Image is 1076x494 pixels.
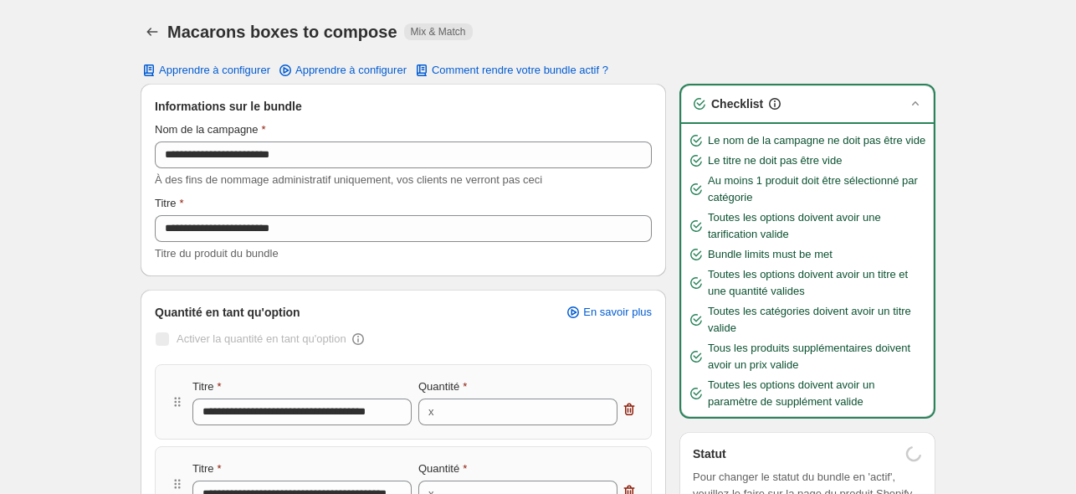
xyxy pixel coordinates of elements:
span: Activer la quantité en tant qu'option [177,332,346,345]
span: Bundle limits must be met [708,246,833,263]
span: Toutes les options doivent avoir une tarification valide [708,209,927,243]
span: Apprendre à configurer [295,64,407,77]
span: Toutes les catégories doivent avoir un titre valide [708,303,927,337]
span: En savoir plus [583,306,652,319]
label: Quantité [418,378,467,395]
a: En savoir plus [555,301,662,324]
span: À des fins de nommage administratif uniquement, vos clients ne verront pas ceci [155,173,542,186]
span: Mix & Match [411,25,466,39]
span: Au moins 1 produit doit être sélectionné par catégorie [708,172,927,206]
span: Comment rendre votre bundle actif ? [432,64,608,77]
span: Toutes les options doivent avoir un paramètre de supplément valide [708,377,927,410]
label: Nom de la campagne [155,121,266,138]
span: Titre du produit du bundle [155,247,279,260]
label: Titre [192,461,222,477]
span: Le nom de la campagne ne doit pas être vide [708,132,925,149]
button: Comment rendre votre bundle actif ? [403,59,618,82]
span: Informations sur le bundle [155,98,302,115]
h1: Macarons boxes to compose [167,22,397,42]
button: Back [141,20,164,44]
span: Apprendre à configurer [159,64,270,77]
h3: Checklist [711,95,763,112]
label: Titre [155,195,184,212]
div: x [428,404,434,420]
span: Toutes les options doivent avoir un titre et une quantité valides [708,266,927,300]
span: Le titre ne doit pas être vide [708,152,842,169]
span: Tous les produits supplémentaires doivent avoir un prix valide [708,340,927,373]
label: Titre [192,378,222,395]
a: Apprendre à configurer [267,59,417,82]
h3: Statut [693,445,726,462]
label: Quantité [418,461,467,477]
button: Apprendre à configurer [131,59,280,82]
span: Quantité en tant qu'option [155,304,300,321]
